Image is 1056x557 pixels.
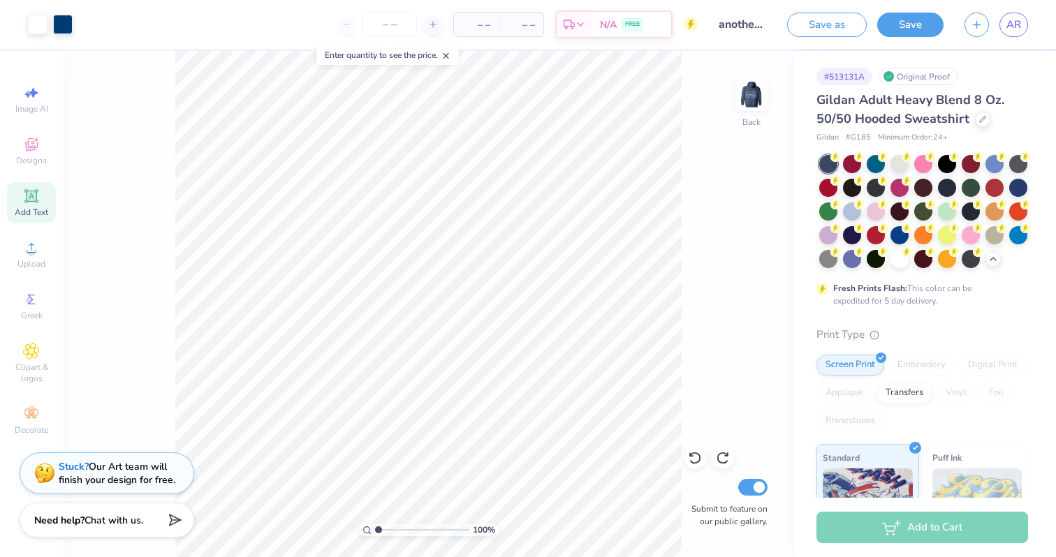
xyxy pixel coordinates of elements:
span: 100 % [473,523,495,536]
div: Screen Print [816,355,884,376]
div: Digital Print [959,355,1027,376]
button: Save [877,13,944,37]
div: # 513131A [816,68,872,85]
span: Image AI [15,103,48,114]
span: Chat with us. [85,514,143,527]
div: This color can be expedited for 5 day delivery. [833,282,1005,307]
div: Foil [980,383,1013,403]
span: Puff Ink [932,450,962,465]
span: – – [507,17,535,32]
span: Greek [21,310,43,321]
span: N/A [600,17,617,32]
span: Gildan [816,132,839,144]
span: # G185 [846,132,871,144]
span: AR [1006,17,1021,33]
div: Back [742,116,761,128]
div: Transfers [877,383,932,403]
label: Submit to feature on our public gallery. [684,503,768,528]
strong: Need help? [34,514,85,527]
div: Original Proof [879,68,958,85]
div: Our Art team will finish your design for free. [59,460,175,487]
span: Designs [16,155,47,166]
div: Print Type [816,327,1028,343]
img: Puff Ink [932,468,1022,538]
span: Add Text [15,207,48,218]
strong: Stuck? [59,460,89,473]
span: FREE [625,20,640,29]
div: Enter quantity to see the price. [317,45,459,65]
img: Back [738,81,765,109]
div: Rhinestones [816,410,884,431]
div: Embroidery [888,355,955,376]
span: Gildan Adult Heavy Blend 8 Oz. 50/50 Hooded Sweatshirt [816,91,1004,127]
span: Clipart & logos [7,362,56,384]
span: Standard [823,450,860,465]
strong: Fresh Prints Flash: [833,283,907,294]
span: – – [462,17,490,32]
span: Decorate [15,424,48,436]
img: Standard [823,468,913,538]
input: Untitled Design [708,10,777,38]
div: Applique [816,383,872,403]
a: AR [999,13,1028,37]
button: Save as [787,13,867,37]
span: Upload [17,258,45,269]
div: Vinyl [937,383,976,403]
span: Minimum Order: 24 + [878,132,948,144]
input: – – [362,12,417,37]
